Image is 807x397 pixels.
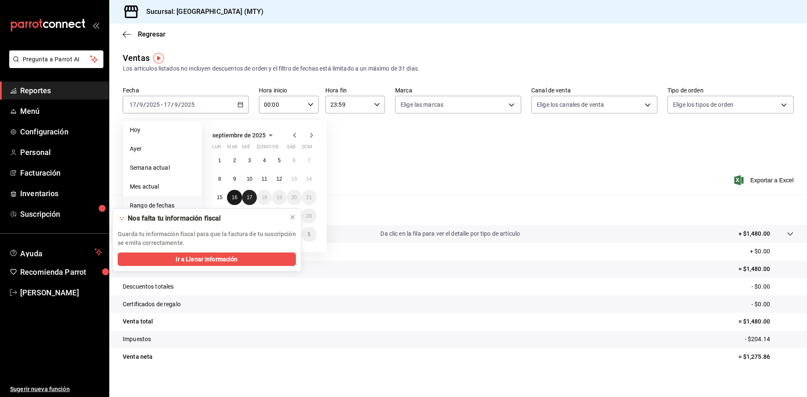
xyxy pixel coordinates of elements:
p: - $0.00 [752,300,794,309]
abbr: 17 de septiembre de 2025 [247,195,252,200]
button: 16 de septiembre de 2025 [227,190,242,205]
abbr: 10 de septiembre de 2025 [247,176,252,182]
label: Marca [395,87,521,93]
input: ---- [181,101,195,108]
abbr: 13 de septiembre de 2025 [291,176,297,182]
abbr: 19 de septiembre de 2025 [277,195,282,200]
button: 7 de septiembre de 2025 [302,153,316,168]
abbr: domingo [302,144,312,153]
button: 1 de septiembre de 2025 [212,153,227,168]
button: 11 de septiembre de 2025 [257,171,272,187]
p: Venta neta [123,352,153,361]
span: [PERSON_NAME] [20,287,102,298]
span: Menú [20,105,102,117]
button: 14 de septiembre de 2025 [302,171,316,187]
button: 10 de septiembre de 2025 [242,171,257,187]
abbr: 1 de septiembre de 2025 [218,158,221,163]
span: / [143,101,146,108]
button: Ir a Llenar Información [118,252,296,266]
span: Personal [20,147,102,158]
abbr: 20 de septiembre de 2025 [291,195,297,200]
p: + $1,480.00 [738,229,770,238]
button: Exportar a Excel [736,175,794,185]
label: Fecha [123,87,249,93]
p: = $1,480.00 [738,265,794,273]
button: 21 de septiembre de 2025 [302,190,316,205]
abbr: viernes [272,144,279,153]
span: / [178,101,181,108]
button: open_drawer_menu [92,22,99,29]
button: 6 de septiembre de 2025 [287,153,301,168]
input: -- [139,101,143,108]
label: Hora inicio [259,87,319,93]
input: -- [164,101,171,108]
button: 5 de septiembre de 2025 [272,153,287,168]
abbr: 5 de septiembre de 2025 [278,158,281,163]
div: 🫥 Nos falta tu información fiscal [118,214,282,223]
span: septiembre de 2025 [212,132,266,139]
span: Suscripción [20,208,102,220]
p: = $1,480.00 [738,317,794,326]
button: 13 de septiembre de 2025 [287,171,301,187]
abbr: 8 de septiembre de 2025 [218,176,221,182]
abbr: 5 de octubre de 2025 [308,231,311,237]
abbr: 2 de septiembre de 2025 [233,158,236,163]
abbr: martes [227,144,237,153]
input: -- [174,101,178,108]
span: / [171,101,174,108]
p: = $1,275.86 [738,352,794,361]
abbr: jueves [257,144,306,153]
span: Inventarios [20,188,102,199]
button: 28 de septiembre de 2025 [302,208,316,223]
span: Ayer [130,145,195,153]
button: Pregunta a Parrot AI [9,50,103,68]
p: Venta total [123,317,153,326]
p: Impuestos [123,335,151,344]
span: / [137,101,139,108]
span: Ir a Llenar Información [176,255,237,264]
abbr: 18 de septiembre de 2025 [261,195,267,200]
abbr: 11 de septiembre de 2025 [261,176,267,182]
div: Los artículos listados no incluyen descuentos de orden y el filtro de fechas está limitado a un m... [123,64,794,73]
button: septiembre de 2025 [212,130,276,140]
span: - [161,101,163,108]
abbr: miércoles [242,144,250,153]
span: Sugerir nueva función [10,385,102,394]
span: Configuración [20,126,102,137]
button: 2 de septiembre de 2025 [227,153,242,168]
button: 5 de octubre de 2025 [302,227,316,242]
p: - $204.14 [745,335,794,344]
abbr: 28 de septiembre de 2025 [306,213,312,219]
button: 9 de septiembre de 2025 [227,171,242,187]
abbr: 7 de septiembre de 2025 [308,158,311,163]
label: Canal de venta [531,87,657,93]
span: Ayuda [20,247,91,257]
span: Elige los canales de venta [537,100,604,109]
button: 12 de septiembre de 2025 [272,171,287,187]
p: Certificados de regalo [123,300,181,309]
abbr: lunes [212,144,221,153]
button: 17 de septiembre de 2025 [242,190,257,205]
span: Semana actual [130,163,195,172]
p: - $0.00 [752,282,794,291]
div: Ventas [123,52,150,64]
span: Elige las marcas [401,100,443,109]
label: Hora fin [325,87,385,93]
span: Recomienda Parrot [20,266,102,278]
a: Pregunta a Parrot AI [6,61,103,70]
img: Tooltip marker [153,53,164,63]
button: 20 de septiembre de 2025 [287,190,301,205]
button: 19 de septiembre de 2025 [272,190,287,205]
button: Regresar [123,30,166,38]
abbr: 15 de septiembre de 2025 [217,195,222,200]
span: Elige los tipos de orden [673,100,733,109]
span: Mes actual [130,182,195,191]
abbr: 9 de septiembre de 2025 [233,176,236,182]
abbr: 3 de septiembre de 2025 [248,158,251,163]
abbr: 4 de septiembre de 2025 [263,158,266,163]
abbr: sábado [287,144,295,153]
span: Hoy [130,126,195,134]
abbr: 16 de septiembre de 2025 [232,195,237,200]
